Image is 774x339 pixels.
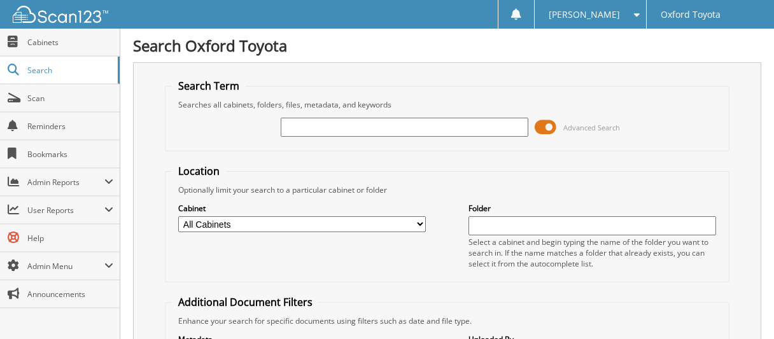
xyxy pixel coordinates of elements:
[563,123,620,132] span: Advanced Search
[27,177,104,188] span: Admin Reports
[27,289,113,300] span: Announcements
[172,164,226,178] legend: Location
[172,295,319,309] legend: Additional Document Filters
[27,205,104,216] span: User Reports
[468,237,716,269] div: Select a cabinet and begin typing the name of the folder you want to search in. If the name match...
[172,184,722,195] div: Optionally limit your search to a particular cabinet or folder
[133,35,761,56] h1: Search Oxford Toyota
[549,11,620,18] span: [PERSON_NAME]
[178,203,426,214] label: Cabinet
[27,93,113,104] span: Scan
[172,315,722,326] div: Enhance your search for specific documents using filters such as date and file type.
[27,37,113,48] span: Cabinets
[27,233,113,244] span: Help
[27,261,104,272] span: Admin Menu
[468,203,716,214] label: Folder
[172,79,246,93] legend: Search Term
[27,149,113,160] span: Bookmarks
[661,11,721,18] span: Oxford Toyota
[27,65,111,76] span: Search
[13,6,108,23] img: scan123-logo-white.svg
[172,99,722,110] div: Searches all cabinets, folders, files, metadata, and keywords
[27,121,113,132] span: Reminders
